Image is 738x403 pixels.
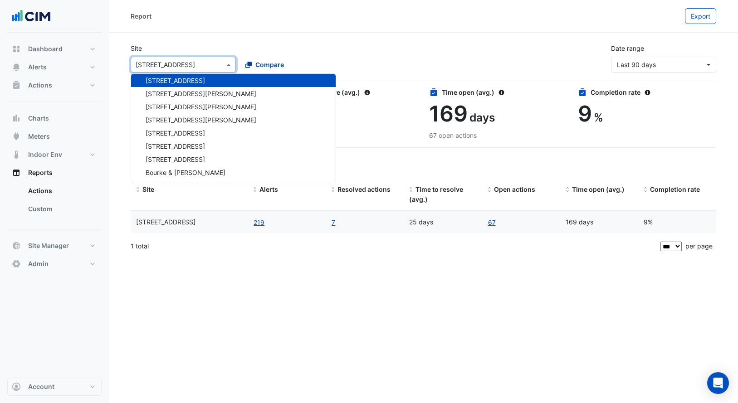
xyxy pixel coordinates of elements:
span: Meters [28,132,50,141]
span: Actions [28,81,52,90]
div: Open Intercom Messenger [707,372,729,394]
a: Actions [21,182,102,200]
label: Site [131,44,142,53]
button: Export [685,8,716,24]
button: Indoor Env [7,146,102,164]
button: Account [7,378,102,396]
span: [STREET_ADDRESS][PERSON_NAME] [146,116,256,124]
div: 1 total [131,235,659,257]
button: Last 90 days [611,57,716,73]
div: 67 open actions [429,131,567,140]
span: [STREET_ADDRESS] [146,142,205,150]
span: Time to resolve (avg.) [409,185,463,204]
button: Charts [7,109,102,127]
span: Resolved actions [337,185,391,193]
app-icon: Charts [12,114,21,123]
app-icon: Actions [12,81,21,90]
span: Alerts [259,185,278,193]
span: Export [691,12,710,20]
span: Compare [255,60,284,69]
div: 169 days [566,217,633,228]
img: Company Logo [11,7,52,25]
button: Dashboard [7,40,102,58]
span: 12 Jun 25 - 10 Sep 25 [617,61,656,68]
span: % [594,111,603,124]
app-icon: Site Manager [12,241,21,250]
span: Bourke & [PERSON_NAME] [146,169,225,176]
button: Compare [239,57,290,73]
app-icon: Dashboard [12,44,21,53]
div: Completion rate [578,87,716,97]
ng-dropdown-panel: Options list [131,73,336,183]
span: per page [685,242,713,250]
div: Reports [7,182,102,222]
span: Dashboard [28,44,63,53]
button: Alerts [7,58,102,76]
span: [STREET_ADDRESS] [146,77,205,84]
span: Site Manager [28,241,69,250]
div: Report [131,11,152,21]
div: 7 resolved actions [280,131,418,140]
button: Meters [7,127,102,146]
button: Actions [7,76,102,94]
span: [STREET_ADDRESS] [146,129,205,137]
span: days [469,111,495,124]
button: Site Manager [7,237,102,255]
span: 2 Southbank Boulevard [136,218,195,226]
div: Time to resolve (avg.) [280,87,418,97]
a: 7 [331,217,336,228]
span: 169 [429,100,468,127]
app-icon: Admin [12,259,21,268]
span: Account [28,382,54,391]
span: Charts [28,114,49,123]
span: Reports [28,168,53,177]
button: Admin [7,255,102,273]
span: Admin [28,259,49,268]
a: Custom [21,200,102,218]
button: 219 [253,217,265,228]
div: 25 days [409,217,476,228]
app-icon: Alerts [12,63,21,72]
span: Completion rate [650,185,700,193]
app-icon: Reports [12,168,21,177]
div: 9% [644,217,711,228]
label: Date range [611,44,644,53]
div: Time open (avg.) [429,87,567,97]
span: Indoor Env [28,150,62,159]
span: Site [142,185,154,193]
span: [GEOGRAPHIC_DATA] [146,182,209,189]
span: [STREET_ADDRESS][PERSON_NAME] [146,90,256,97]
div: Completion (%) = Resolved Actions / (Resolved Actions + Open Actions) [644,185,711,195]
span: [STREET_ADDRESS] [146,155,205,163]
span: [STREET_ADDRESS][PERSON_NAME] [146,103,256,111]
span: Time open (avg.) [572,185,625,193]
a: 67 [488,217,496,228]
app-icon: Indoor Env [12,150,21,159]
button: Reports [7,164,102,182]
app-icon: Meters [12,132,21,141]
span: 9 [578,100,592,127]
span: Open actions [494,185,535,193]
span: Alerts [28,63,47,72]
